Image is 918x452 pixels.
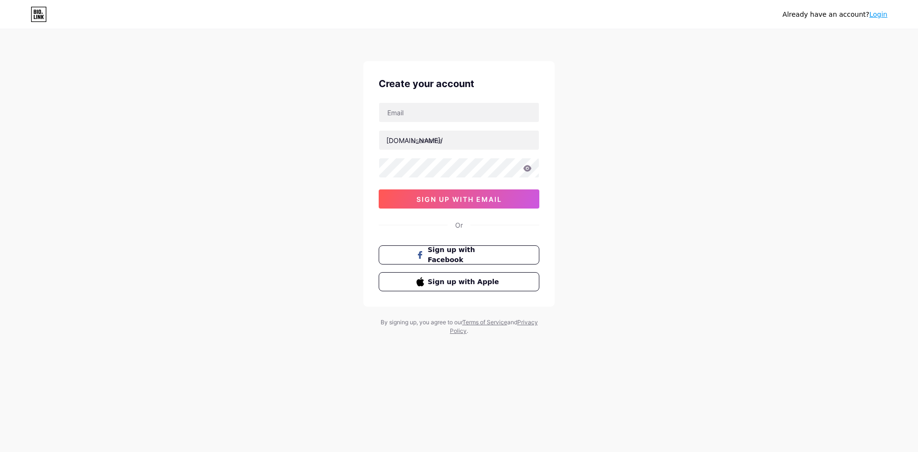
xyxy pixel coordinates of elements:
div: Or [455,220,463,230]
span: Sign up with Apple [428,277,502,287]
div: Already have an account? [783,10,887,20]
a: Login [869,11,887,18]
div: Create your account [379,77,539,91]
button: sign up with email [379,189,539,209]
input: username [379,131,539,150]
span: sign up with email [416,195,502,203]
span: Sign up with Facebook [428,245,502,265]
input: Email [379,103,539,122]
button: Sign up with Facebook [379,245,539,265]
a: Terms of Service [462,319,507,326]
div: [DOMAIN_NAME]/ [386,135,443,145]
button: Sign up with Apple [379,272,539,291]
div: By signing up, you agree to our and . [378,318,540,335]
